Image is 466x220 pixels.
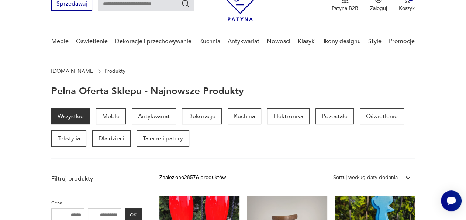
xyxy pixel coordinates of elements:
a: Elektronika [267,108,310,124]
a: Kuchnia [199,27,220,56]
a: Antykwariat [228,27,259,56]
iframe: Smartsupp widget button [441,190,462,211]
a: Dekoracje i przechowywanie [115,27,191,56]
a: Nowości [267,27,290,56]
a: Kuchnia [228,108,261,124]
h1: Pełna oferta sklepu - najnowsze produkty [51,86,244,96]
p: Koszyk [399,5,415,12]
a: Wszystkie [51,108,90,124]
a: Tekstylia [51,130,86,147]
a: Meble [51,27,69,56]
div: Znaleziono 28576 produktów [159,173,226,182]
a: Dekoracje [182,108,222,124]
p: Zaloguj [370,5,387,12]
a: Sprzedawaj [51,2,92,7]
a: [DOMAIN_NAME] [51,68,94,74]
a: Promocje [389,27,415,56]
p: Patyna B2B [332,5,358,12]
p: Produkty [104,68,125,74]
a: Dla dzieci [92,130,131,147]
div: Sortuj według daty dodania [333,173,398,182]
a: Style [368,27,382,56]
p: Cena [51,199,142,207]
a: Oświetlenie [76,27,108,56]
p: Filtruj produkty [51,175,142,183]
a: Talerze i patery [137,130,189,147]
a: Pozostałe [315,108,354,124]
a: Klasyki [298,27,316,56]
a: Antykwariat [132,108,176,124]
a: Meble [96,108,126,124]
a: Oświetlenie [360,108,404,124]
a: Ikony designu [324,27,361,56]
